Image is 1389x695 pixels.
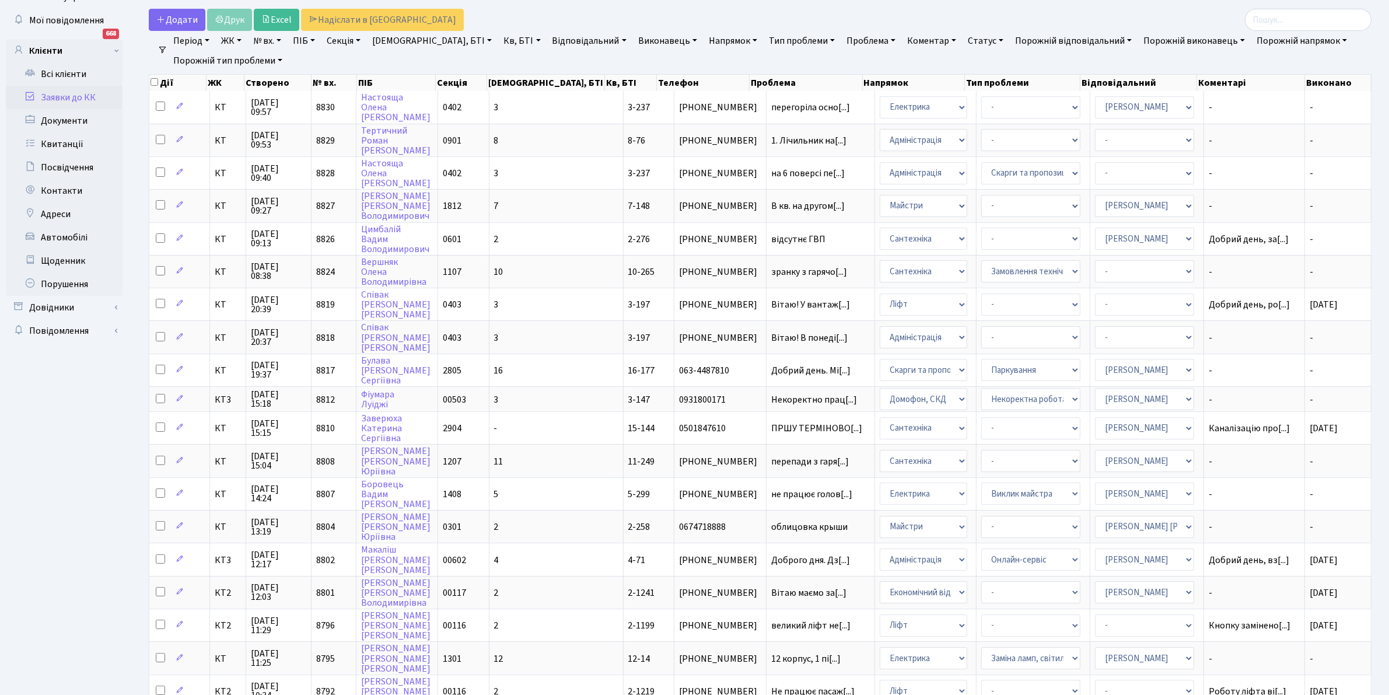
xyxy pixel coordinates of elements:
span: Кнопку замінено[...] [1209,619,1290,632]
a: Додати [149,9,205,31]
a: [PERSON_NAME][PERSON_NAME]Юріївна [361,511,431,543]
span: 8828 [316,167,335,180]
span: 2-276 [628,233,650,246]
a: ТертичнийРоман[PERSON_NAME] [361,124,431,157]
span: 8824 [316,266,335,278]
span: 8827 [316,200,335,212]
span: [DATE] 09:53 [251,131,306,149]
span: 8812 [316,393,335,406]
span: 16 [494,364,503,377]
span: - [1310,521,1313,533]
a: Порожній відповідальний [1010,31,1136,51]
span: [PHONE_NUMBER] [679,333,761,343]
span: 4-71 [628,554,646,567]
a: Документи [6,109,123,132]
span: - [1310,167,1313,180]
span: [DATE] 13:19 [251,518,306,536]
a: [PERSON_NAME][PERSON_NAME]Володимирівна [361,577,431,609]
span: - [1310,652,1313,665]
a: НастоящаОлена[PERSON_NAME] [361,91,431,124]
a: ЦимбалійВадимВолодимирович [361,223,429,256]
span: 8808 [316,455,335,468]
span: - [1209,588,1300,598]
th: Коментарі [1197,75,1305,91]
div: 668 [103,29,119,39]
span: КТ2 [215,588,241,598]
span: КТ [215,201,241,211]
th: Напрямок [863,75,965,91]
span: [DATE] 11:25 [251,649,306,668]
span: [DATE] 12:17 [251,550,306,569]
span: [DATE] 14:24 [251,484,306,503]
span: 12-14 [628,652,650,665]
a: Коментар [902,31,961,51]
span: [DATE] 15:15 [251,419,306,438]
span: [PHONE_NUMBER] [679,267,761,277]
span: [DATE] 09:57 [251,98,306,117]
span: КТ [215,333,241,343]
a: Секція [322,31,365,51]
span: 10-265 [628,266,655,278]
a: Кв, БТІ [499,31,545,51]
span: 3-197 [628,331,650,344]
span: КТ [215,235,241,244]
span: [DATE] 20:39 [251,295,306,314]
th: Телефон [657,75,750,91]
a: Макаліш[PERSON_NAME][PERSON_NAME] [361,544,431,577]
span: [DATE] 11:29 [251,616,306,635]
a: Адреси [6,202,123,226]
span: КТ2 [215,621,241,630]
a: Клієнти [6,39,123,62]
a: № вх. [249,31,286,51]
span: 0403 [443,298,461,311]
a: НастоящаОлена[PERSON_NAME] [361,157,431,190]
a: Статус [963,31,1008,51]
span: [PHONE_NUMBER] [679,490,761,499]
span: [DATE] 12:03 [251,583,306,602]
a: Повідомлення [6,319,123,343]
span: 3-237 [628,167,650,180]
a: Порожній тип проблеми [169,51,287,71]
span: 0501847610 [679,424,761,433]
a: Напрямок [704,31,762,51]
span: - [1209,366,1300,375]
span: 8795 [316,652,335,665]
span: 00602 [443,554,466,567]
span: Добрий день, вз[...] [1209,554,1289,567]
span: - [1209,522,1300,532]
span: 2805 [443,364,461,377]
span: 8817 [316,364,335,377]
span: 3 [494,101,499,114]
span: КТ [215,490,241,499]
span: 3-237 [628,101,650,114]
span: [PHONE_NUMBER] [679,556,761,565]
a: ЗаверюхаКатеринаСергіївна [361,412,402,445]
span: - [1209,654,1300,663]
span: 8807 [316,488,335,501]
span: КТ [215,169,241,178]
span: 1. Лічильник на[...] [771,134,846,147]
span: - [1310,364,1313,377]
span: 4 [494,554,499,567]
a: [PERSON_NAME][PERSON_NAME]Юріївна [361,445,431,478]
span: 1207 [443,455,461,468]
span: - [1209,333,1300,343]
span: 2 [494,619,499,632]
a: Проблема [842,31,900,51]
span: 0901 [443,134,461,147]
span: 1408 [443,488,461,501]
span: 8804 [316,521,335,533]
span: 0301 [443,521,461,533]
a: Співак[PERSON_NAME][PERSON_NAME] [361,322,431,354]
span: - [1310,233,1313,246]
span: [PHONE_NUMBER] [679,588,761,598]
span: Вітаю! У вантаж[...] [771,298,850,311]
a: [PERSON_NAME][PERSON_NAME][PERSON_NAME] [361,609,431,642]
a: Квитанції [6,132,123,156]
span: 8830 [316,101,335,114]
span: ПРШУ ТЕРМІНОВО[...] [771,422,862,435]
span: - [1209,395,1300,404]
span: [PHONE_NUMBER] [679,457,761,466]
span: Вітаю! В понеді[...] [771,331,848,344]
a: [PERSON_NAME][PERSON_NAME][PERSON_NAME] [361,642,431,675]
